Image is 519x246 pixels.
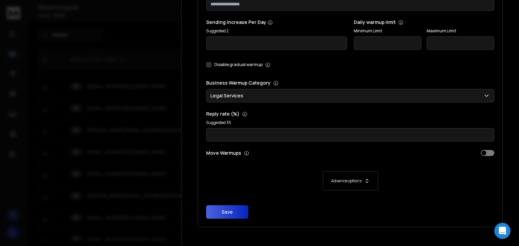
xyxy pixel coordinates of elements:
p: Advance options [331,178,362,184]
p: Move Warmups [206,150,348,156]
p: Reply rate (%) [206,111,494,117]
p: Suggested 2 [206,28,347,34]
p: Suggested 35 [206,120,494,125]
button: Save [206,205,248,219]
button: Advance options [213,171,488,190]
label: Minimum Limit [354,28,421,34]
p: Sending Increase Per Day [206,19,347,26]
p: Legal Services [211,92,246,99]
label: Maximum Limit [427,28,494,34]
label: Disable gradual warmup [214,62,263,67]
div: Open Intercom Messenger [494,223,511,239]
p: Daily warmup limit [354,19,495,26]
p: Business Warmup Category [206,80,494,86]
